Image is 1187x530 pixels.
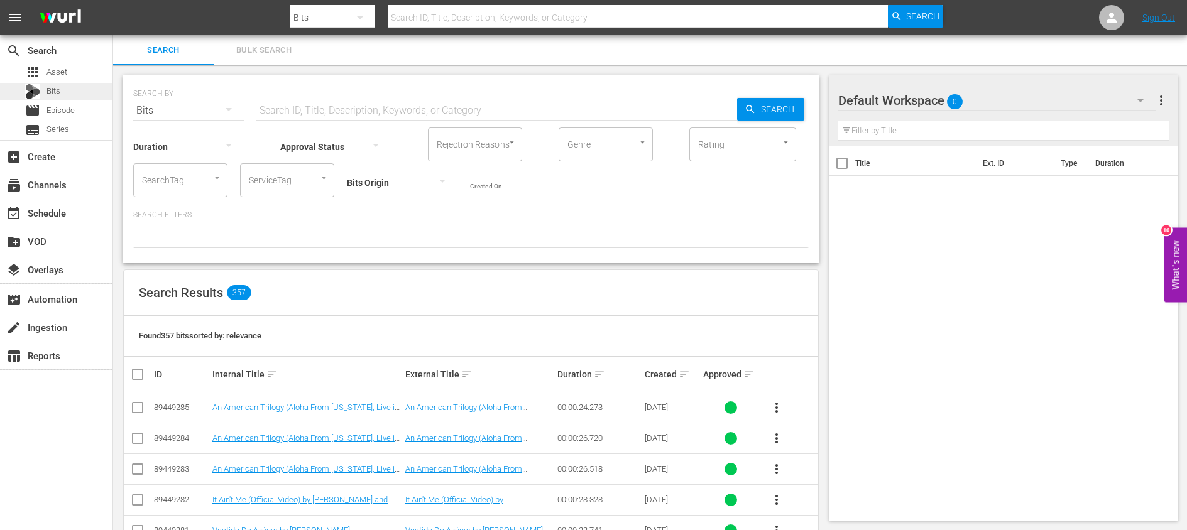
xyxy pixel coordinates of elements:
a: An American Trilogy (Aloha From [US_STATE], Live in [GEOGRAPHIC_DATA], 1973) by [PERSON_NAME] [212,403,400,421]
div: [DATE] [645,433,699,443]
span: VOD [6,234,21,249]
div: 89449285 [154,403,209,412]
th: Duration [1088,146,1163,181]
img: ans4CAIJ8jUAAAAAAAAAAAAAAAAAAAAAAAAgQb4GAAAAAAAAAAAAAAAAAAAAAAAAJMjXAAAAAAAAAAAAAAAAAAAAAAAAgAT5G... [30,3,90,33]
th: Ext. ID [975,146,1054,181]
a: It Ain't Me (Official Video) by [PERSON_NAME] and [PERSON_NAME] [212,495,393,514]
button: Search [737,98,804,121]
button: Open [211,172,223,184]
p: Search Filters: [133,210,809,220]
span: Asset [46,66,67,78]
div: External Title [405,367,554,382]
a: An American Trilogy (Aloha From [US_STATE], Live in [GEOGRAPHIC_DATA], 1973) by [PERSON_NAME] [405,433,553,462]
span: Ingestion [6,320,21,335]
a: An American Trilogy (Aloha From [US_STATE], Live in [GEOGRAPHIC_DATA], 1973) by [PERSON_NAME] [212,433,400,452]
span: more_vert [1154,93,1169,108]
span: Episode [46,104,75,117]
span: Series [25,122,40,138]
span: Reports [6,349,21,364]
div: 00:00:28.328 [557,495,642,504]
span: more_vert [769,400,784,415]
div: Bits [133,93,244,128]
button: Open [637,136,648,148]
span: sort [679,369,690,380]
div: Duration [557,367,642,382]
button: Open [318,172,330,184]
span: 0 [947,89,963,115]
div: [DATE] [645,495,699,504]
a: An American Trilogy (Aloha From [US_STATE], Live in [GEOGRAPHIC_DATA], 1973) by [PERSON_NAME] [405,403,553,431]
span: more_vert [769,492,784,507]
div: 00:00:24.273 [557,403,642,412]
div: ID [154,369,209,379]
span: sort [266,369,278,380]
span: 357 [227,285,251,300]
th: Type [1053,146,1088,181]
span: Bits [46,85,60,97]
button: Open Feedback Widget [1164,228,1187,303]
div: Approved [703,367,758,382]
div: 00:00:26.518 [557,464,642,473]
span: Schedule [6,206,21,221]
div: 00:00:26.720 [557,433,642,443]
div: Bits [25,84,40,99]
span: Series [46,123,69,136]
span: sort [594,369,605,380]
span: Search [756,98,804,121]
span: Search [121,43,206,58]
span: Bulk Search [221,43,307,58]
button: more_vert [1154,85,1169,116]
div: 10 [1161,225,1171,235]
span: menu [8,10,23,25]
span: Found 357 bits sorted by: relevance [139,331,261,340]
span: Channels [6,178,21,193]
button: Open [780,136,792,148]
div: [DATE] [645,403,699,412]
span: Episode [25,103,40,118]
span: Asset [25,65,40,80]
button: Open [506,136,518,148]
span: Automation [6,292,21,307]
span: Search [906,5,939,28]
div: 89449284 [154,433,209,443]
span: sort [461,369,473,380]
button: Search [888,5,943,28]
span: sort [743,369,755,380]
div: [DATE] [645,464,699,473]
a: An American Trilogy (Aloha From [US_STATE], Live in [GEOGRAPHIC_DATA], 1973) by [PERSON_NAME] [405,464,553,492]
a: An American Trilogy (Aloha From [US_STATE], Live in [GEOGRAPHIC_DATA], 1973) by [PERSON_NAME] [212,464,400,483]
div: 89449282 [154,495,209,504]
button: more_vert [762,392,792,423]
a: It Ain't Me (Official Video) by [PERSON_NAME] and [PERSON_NAME] [405,495,543,514]
div: 89449283 [154,464,209,473]
span: Overlays [6,262,21,278]
div: Created [645,367,699,382]
th: Title [855,146,975,181]
button: more_vert [762,454,792,484]
span: Create [6,149,21,165]
span: more_vert [769,462,784,477]
button: more_vert [762,423,792,453]
a: Sign Out [1142,13,1175,23]
button: more_vert [762,485,792,515]
div: Default Workspace [838,83,1156,118]
span: more_vert [769,431,784,446]
span: Search Results [139,285,223,300]
div: Internal Title [212,367,402,382]
span: Search [6,43,21,58]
